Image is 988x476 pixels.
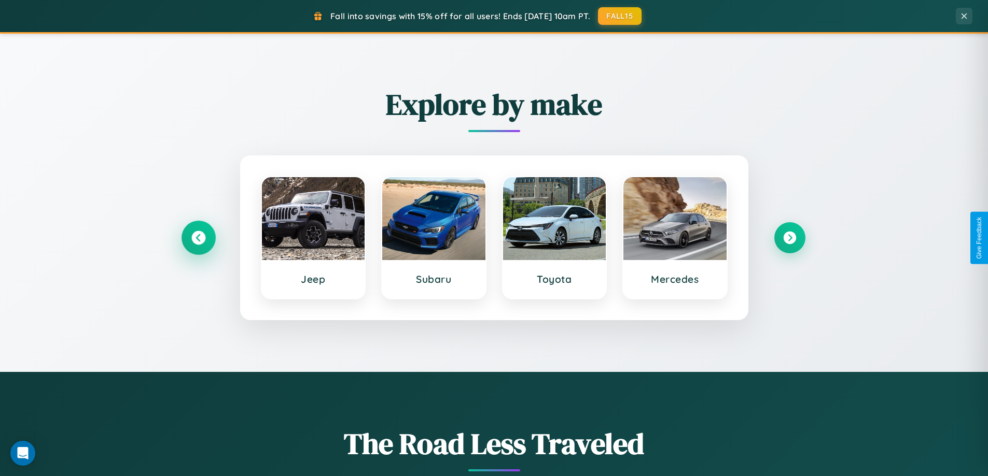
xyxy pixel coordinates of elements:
span: Fall into savings with 15% off for all users! Ends [DATE] 10am PT. [330,11,590,21]
h3: Jeep [272,273,355,285]
div: Give Feedback [976,217,983,259]
h2: Explore by make [183,84,805,124]
h3: Toyota [513,273,596,285]
h1: The Road Less Traveled [183,424,805,464]
h3: Mercedes [634,273,716,285]
button: FALL15 [598,7,642,25]
h3: Subaru [393,273,475,285]
div: Open Intercom Messenger [10,441,35,466]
